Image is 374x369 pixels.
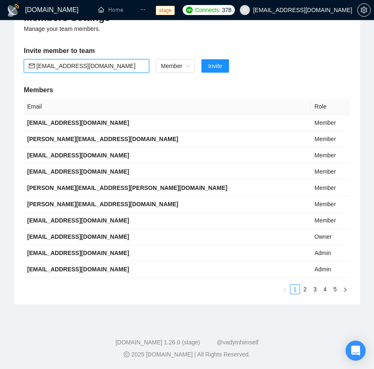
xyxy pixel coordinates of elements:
[300,284,310,294] li: 2
[27,119,129,126] b: [EMAIL_ADDRESS][DOMAIN_NAME]
[27,201,178,207] b: [PERSON_NAME][EMAIL_ADDRESS][DOMAIN_NAME]
[311,131,350,147] td: Member
[115,339,200,346] a: [DOMAIN_NAME] 1.26.0 (stage)
[311,196,350,212] td: Member
[29,63,35,69] span: mail
[208,61,222,71] span: Invite
[242,7,248,13] span: user
[311,164,350,180] td: Member
[7,4,20,17] img: logo
[27,233,129,240] b: [EMAIL_ADDRESS][DOMAIN_NAME]
[124,351,130,357] span: copyright
[222,5,231,15] span: 378
[24,25,100,32] span: Manage your team members.
[195,5,220,15] span: Connects:
[311,180,350,196] td: Member
[290,284,300,294] li: 1
[282,287,287,292] span: left
[280,284,290,294] button: left
[357,3,371,17] button: setting
[331,285,340,294] a: 5
[290,285,300,294] a: 1
[311,147,350,164] td: Member
[300,285,310,294] a: 2
[311,229,350,245] td: Owner
[140,7,146,13] span: ellipsis
[27,168,129,175] b: [EMAIL_ADDRESS][DOMAIN_NAME]
[311,245,350,261] td: Admin
[24,99,311,115] th: Email
[311,212,350,229] td: Member
[98,6,123,13] a: homeHome
[320,284,330,294] li: 4
[7,350,367,359] div: 2025 [DOMAIN_NAME] | All Rights Reserved.
[346,341,366,361] div: Open Intercom Messenger
[280,284,290,294] li: Previous Page
[27,152,129,159] b: [EMAIL_ADDRESS][DOMAIN_NAME]
[27,136,178,142] b: [PERSON_NAME][EMAIL_ADDRESS][DOMAIN_NAME]
[357,7,371,13] a: setting
[321,285,330,294] a: 4
[340,284,350,294] button: right
[343,287,348,292] span: right
[310,284,320,294] li: 3
[311,261,350,278] td: Admin
[24,85,350,95] h5: Members
[27,250,129,256] b: [EMAIL_ADDRESS][DOMAIN_NAME]
[27,217,129,224] b: [EMAIL_ADDRESS][DOMAIN_NAME]
[27,184,227,191] b: [PERSON_NAME][EMAIL_ADDRESS][PERSON_NAME][DOMAIN_NAME]
[201,59,229,73] button: Invite
[161,60,190,72] span: Member
[311,99,350,115] th: Role
[36,61,144,71] input: Email address
[311,115,350,131] td: Member
[24,46,350,56] h5: Invite member to team
[340,284,350,294] li: Next Page
[27,266,129,273] b: [EMAIL_ADDRESS][DOMAIN_NAME]
[186,7,193,13] img: upwork-logo.png
[217,339,259,346] a: @vadymhimself
[156,6,175,15] span: stage
[310,285,320,294] a: 3
[330,284,340,294] li: 5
